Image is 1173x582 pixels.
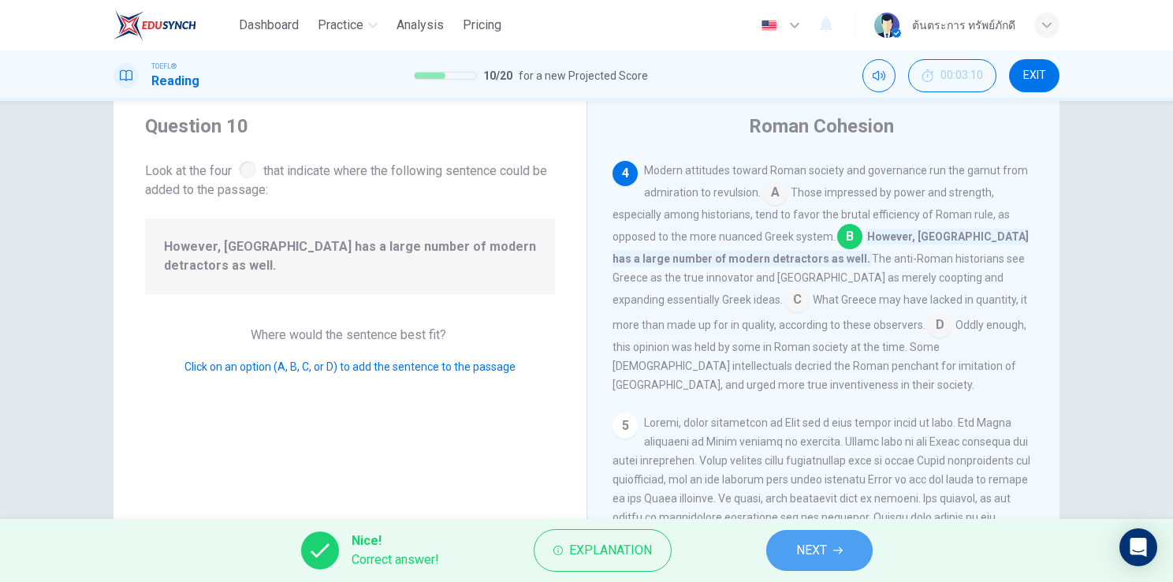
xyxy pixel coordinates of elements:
h4: Question 10 [145,114,555,139]
div: Mute [862,59,896,92]
span: Pricing [463,16,501,35]
span: Analysis [397,16,444,35]
span: for a new Projected Score [519,66,648,85]
a: EduSynch logo [114,9,233,41]
span: What Greece may have lacked in quantity, it more than made up for in quality, according to these ... [613,293,1027,331]
h1: Reading [151,72,199,91]
span: A [762,180,788,205]
span: NEXT [796,539,827,561]
button: Practice [311,11,384,39]
button: EXIT [1009,59,1059,92]
img: EduSynch logo [114,9,196,41]
button: Pricing [456,11,508,39]
span: The anti-Roman historians see Greece as the true innovator and [GEOGRAPHIC_DATA] as merely coopti... [613,252,1025,306]
img: Profile picture [874,13,899,38]
span: Where would the sentence best fit? [251,327,449,342]
span: TOEFL® [151,61,177,72]
span: Dashboard [239,16,299,35]
span: However, [GEOGRAPHIC_DATA] has a large number of modern detractors as well. [164,237,536,275]
button: Analysis [390,11,450,39]
span: EXIT [1023,69,1046,82]
span: 10 / 20 [483,66,512,85]
span: Explanation [569,539,652,561]
div: ต้นตระการ ทรัพย์ภักดี [912,16,1015,35]
span: D [927,312,952,338]
div: 4 [613,161,638,186]
button: NEXT [766,530,873,571]
span: Click on an option (A, B, C, or D) to add the sentence to the passage [184,360,516,373]
span: Look at the four that indicate where the following sentence could be added to the passage: [145,158,555,200]
span: B [837,224,862,249]
span: Correct answer! [352,550,439,569]
button: Dashboard [233,11,305,39]
div: 5 [613,413,638,438]
div: Open Intercom Messenger [1119,528,1157,566]
span: Those impressed by power and strength, especially among historians, tend to favor the brutal effi... [613,186,1010,243]
button: 00:03:10 [908,59,996,92]
img: en [759,20,779,32]
span: Practice [318,16,363,35]
span: 00:03:10 [940,69,983,82]
span: C [784,287,810,312]
span: Nice! [352,532,439,550]
button: Explanation [534,529,672,572]
span: Modern attitudes toward Roman society and governance run the gamut from admiration to revulsion. [644,164,1028,199]
div: Hide [908,59,996,92]
h4: Roman Cohesion [749,114,894,139]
